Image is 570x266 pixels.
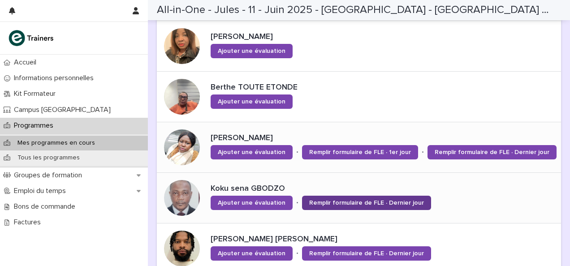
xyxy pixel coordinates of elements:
[218,48,285,54] span: Ajouter une évaluation
[157,72,561,122] a: Berthe TOUTE ETONDEAjouter une évaluation
[211,83,380,93] p: Berthe TOUTE ETONDE
[296,148,298,156] p: •
[10,74,101,82] p: Informations personnelles
[157,122,561,173] a: [PERSON_NAME]Ajouter une évaluation•Remplir formulaire de FLE · 1er jour•Remplir formulaire de FL...
[10,154,87,162] p: Tous les programmes
[211,94,293,109] a: Ajouter une évaluation
[10,90,63,98] p: Kit Formateur
[157,21,561,72] a: [PERSON_NAME]Ajouter une évaluation
[427,145,557,159] a: Remplir formulaire de FLE · Dernier jour
[10,121,60,130] p: Programmes
[211,184,505,194] p: Koku sena GBODZO
[211,32,355,42] p: [PERSON_NAME]
[157,173,561,223] a: Koku sena GBODZOAjouter une évaluation•Remplir formulaire de FLE · Dernier jour
[10,58,43,67] p: Accueil
[309,250,424,257] span: Remplir formulaire de FLE · Dernier jour
[10,139,102,147] p: Mes programmes en cours
[435,149,549,155] span: Remplir formulaire de FLE · Dernier jour
[218,149,285,155] span: Ajouter une évaluation
[7,29,56,47] img: K0CqGN7SDeD6s4JG8KQk
[10,218,48,227] p: Factures
[302,246,431,261] a: Remplir formulaire de FLE · Dernier jour
[157,4,551,17] h2: All-in-One - Jules - 11 - Juin 2025 - [GEOGRAPHIC_DATA] - [GEOGRAPHIC_DATA] polyvalent
[10,171,89,180] p: Groupes de formation
[302,196,431,210] a: Remplir formulaire de FLE · Dernier jour
[10,106,118,114] p: Campus [GEOGRAPHIC_DATA]
[296,249,298,257] p: •
[211,145,293,159] a: Ajouter une évaluation
[422,148,424,156] p: •
[211,44,293,58] a: Ajouter une évaluation
[10,202,82,211] p: Bons de commande
[211,133,557,143] p: [PERSON_NAME]
[218,200,285,206] span: Ajouter une évaluation
[218,99,285,105] span: Ajouter une évaluation
[211,196,293,210] a: Ajouter une évaluation
[211,246,293,261] a: Ajouter une évaluation
[309,149,411,155] span: Remplir formulaire de FLE · 1er jour
[10,187,73,195] p: Emploi du temps
[309,200,424,206] span: Remplir formulaire de FLE · Dernier jour
[211,235,557,245] p: [PERSON_NAME] [PERSON_NAME]
[296,199,298,206] p: •
[302,145,418,159] a: Remplir formulaire de FLE · 1er jour
[218,250,285,257] span: Ajouter une évaluation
